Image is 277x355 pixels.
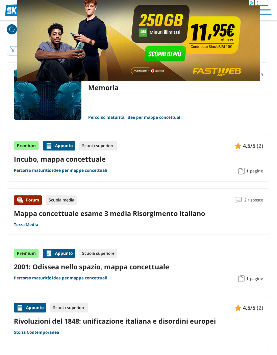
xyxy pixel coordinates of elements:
[50,303,88,312] div: Scuola superiore
[14,222,38,227] a: Terza Media
[46,195,77,205] div: Scuola media
[246,276,249,281] span: 1
[235,197,242,203] img: Commenti lettura
[235,142,242,149] img: Appunti contenuto
[14,330,59,335] a: Storia Contemporanea
[7,24,17,34] img: Home
[14,249,39,258] div: Premium
[246,168,249,174] span: 1
[243,141,255,150] span: 4.5/5
[14,209,205,218] a: Mappa concettuale esame 3 media Risorgimento italiano
[250,276,263,281] span: pagine
[46,142,52,149] img: Appunti contenuto
[257,141,263,150] span: (2)
[10,46,17,53] img: Filtra filtri mobile
[14,195,42,205] div: Forum
[14,303,46,312] div: Appunto
[46,250,52,257] img: Appunti contenuto
[243,303,255,312] span: 4.5/5
[14,275,107,281] a: Percorso maturità: idee per mappe concettuali
[17,197,23,203] img: Forum contenuto
[7,43,33,56] button: Filtra
[238,275,245,282] img: Pagine
[79,141,117,151] div: Scuola superiore
[14,317,263,326] a: Rivoluzioni del 1848: unificazione italiana e disordini europei
[43,249,75,258] div: Appunto
[14,168,107,173] a: Percorso maturità: idee per mappe concettuali
[14,141,39,151] div: Premium
[250,168,263,174] span: pagine
[79,249,117,258] div: Scuola superiore
[7,24,17,35] a: Home
[88,115,182,120] a: Percorso maturità: idee per mappe concettuali
[17,304,23,311] img: Appunti contenuto
[258,3,272,17] img: Menù
[14,155,263,164] a: Incubo, mappa concettuale
[238,168,245,174] img: Pagine
[88,83,119,92] a: Memoria
[235,304,242,311] img: Appunti contenuto
[43,141,75,151] div: Appunto
[244,195,263,205] span: 2 risposte
[257,303,263,312] span: (2)
[14,262,263,271] a: 2001: Odissea nello spazio, mappa concettuale
[14,70,81,120] img: Immagine news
